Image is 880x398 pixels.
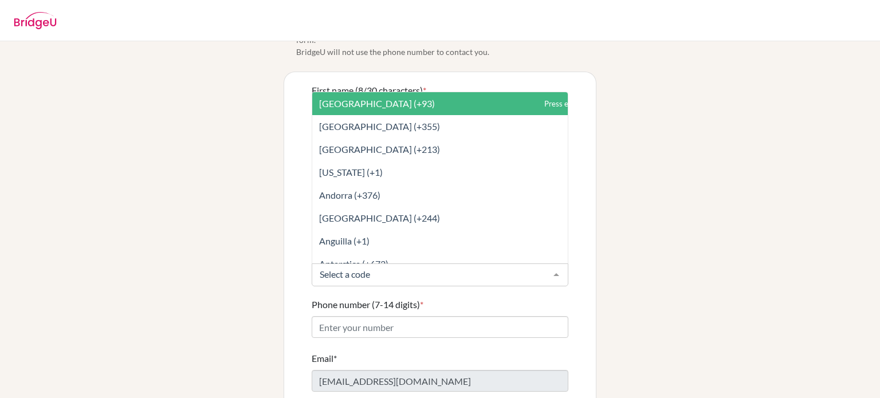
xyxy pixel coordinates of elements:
span: [GEOGRAPHIC_DATA] (+93) [319,98,435,109]
input: Enter your number [312,316,568,338]
span: Antarctica (+672) [319,258,388,269]
label: First name (8/30 characters) [312,84,426,97]
span: [GEOGRAPHIC_DATA] (+355) [319,121,440,132]
input: Select a code [317,269,545,280]
img: BridgeU logo [14,12,57,29]
label: Phone number (7-14 digits) [312,298,423,312]
span: Andorra (+376) [319,190,380,200]
span: Anguilla (+1) [319,235,370,246]
span: [GEOGRAPHIC_DATA] (+244) [319,212,440,223]
label: Email* [312,352,337,365]
span: [GEOGRAPHIC_DATA] (+213) [319,144,440,155]
span: [US_STATE] (+1) [319,167,383,178]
